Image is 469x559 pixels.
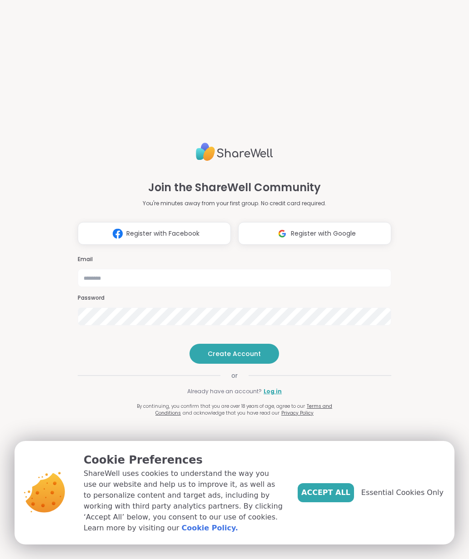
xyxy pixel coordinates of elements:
p: Cookie Preferences [84,452,283,468]
a: Log in [264,387,282,396]
h3: Email [78,256,391,263]
h3: Password [78,294,391,302]
button: Accept All [298,483,354,502]
a: Privacy Policy [281,410,314,416]
span: Essential Cookies Only [361,487,444,498]
button: Create Account [190,344,279,364]
button: Register with Google [238,222,391,245]
h1: Join the ShareWell Community [148,179,321,196]
span: or [220,371,249,380]
p: ShareWell uses cookies to understand the way you use our website and help us to improve it, as we... [84,468,283,534]
img: ShareWell Logomark [274,225,291,242]
button: Register with Facebook [78,222,231,245]
span: By continuing, you confirm that you are over 18 years of age, agree to our [137,403,305,410]
img: ShareWell Logo [196,139,273,165]
span: Already have an account? [187,387,262,396]
p: You're minutes away from your first group. No credit card required. [143,199,326,208]
a: Cookie Policy. [181,523,238,534]
span: Register with Google [291,229,356,238]
span: Register with Facebook [126,229,200,238]
img: ShareWell Logomark [109,225,126,242]
a: Terms and Conditions [155,403,332,416]
span: and acknowledge that you have read our [183,410,279,416]
span: Accept All [301,487,350,498]
span: Create Account [208,349,261,358]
